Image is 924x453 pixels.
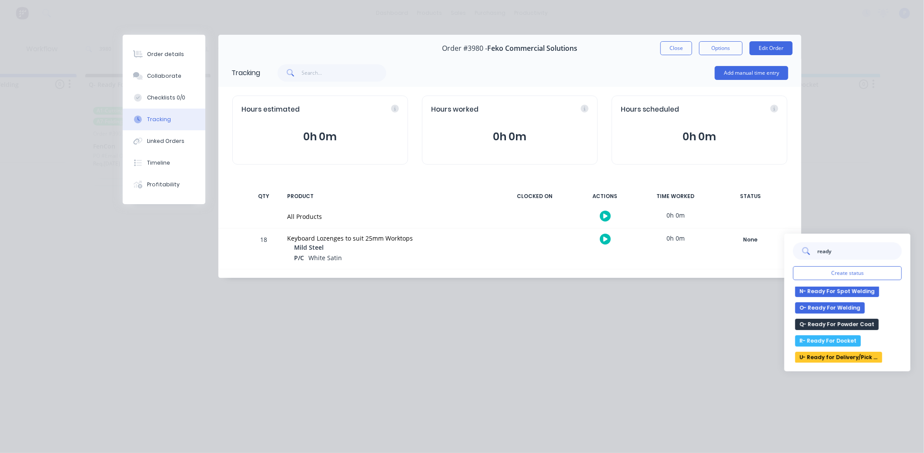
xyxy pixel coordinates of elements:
[431,105,479,115] span: Hours worked
[251,230,277,269] div: 18
[795,302,865,314] button: O- Ready For Welding
[817,242,902,260] input: Search...
[795,335,861,347] button: R- Ready For Docket
[431,129,589,145] button: 0h 0m
[287,234,492,243] div: Keyboard Lozenges to suit 25mm Worktops
[294,243,324,252] span: Mild Steel
[643,187,708,205] div: TIME WORKED
[621,105,679,115] span: Hours scheduled
[750,41,793,55] button: Edit Order
[231,68,260,78] div: Tracking
[719,234,782,246] button: None
[123,43,205,65] button: Order details
[241,105,300,115] span: Hours estimated
[442,44,488,53] span: Order #3980 -
[643,205,708,225] div: 0h 0m
[699,41,743,55] button: Options
[287,212,492,221] div: All Products
[123,109,205,130] button: Tracking
[572,187,638,205] div: ACTIONS
[660,41,692,55] button: Close
[147,72,181,80] div: Collaborate
[123,130,205,152] button: Linked Orders
[302,64,387,82] input: Search...
[123,87,205,109] button: Checklists 0/0
[719,234,782,245] div: None
[251,187,277,205] div: QTY
[147,159,170,167] div: Timeline
[294,253,304,262] span: P/C
[643,228,708,248] div: 0h 0m
[795,352,882,363] button: U- Ready for Delivery/Pick Up
[147,137,184,145] div: Linked Orders
[123,152,205,174] button: Timeline
[123,174,205,195] button: Profitability
[502,187,567,205] div: CLOCKED ON
[123,65,205,87] button: Collaborate
[282,187,497,205] div: PRODUCT
[795,319,879,330] button: Q- Ready For Powder Coat
[713,187,787,205] div: STATUS
[147,116,171,123] div: Tracking
[795,286,879,297] button: N- Ready For Spot Welding
[488,44,578,53] span: Feko Commercial Solutions
[147,94,185,102] div: Checklists 0/0
[308,254,342,262] span: White Satin
[793,266,902,280] button: Create status
[241,129,399,145] button: 0h 0m
[715,66,788,80] button: Add manual time entry
[147,181,180,188] div: Profitability
[147,50,184,58] div: Order details
[621,129,778,145] button: 0h 0m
